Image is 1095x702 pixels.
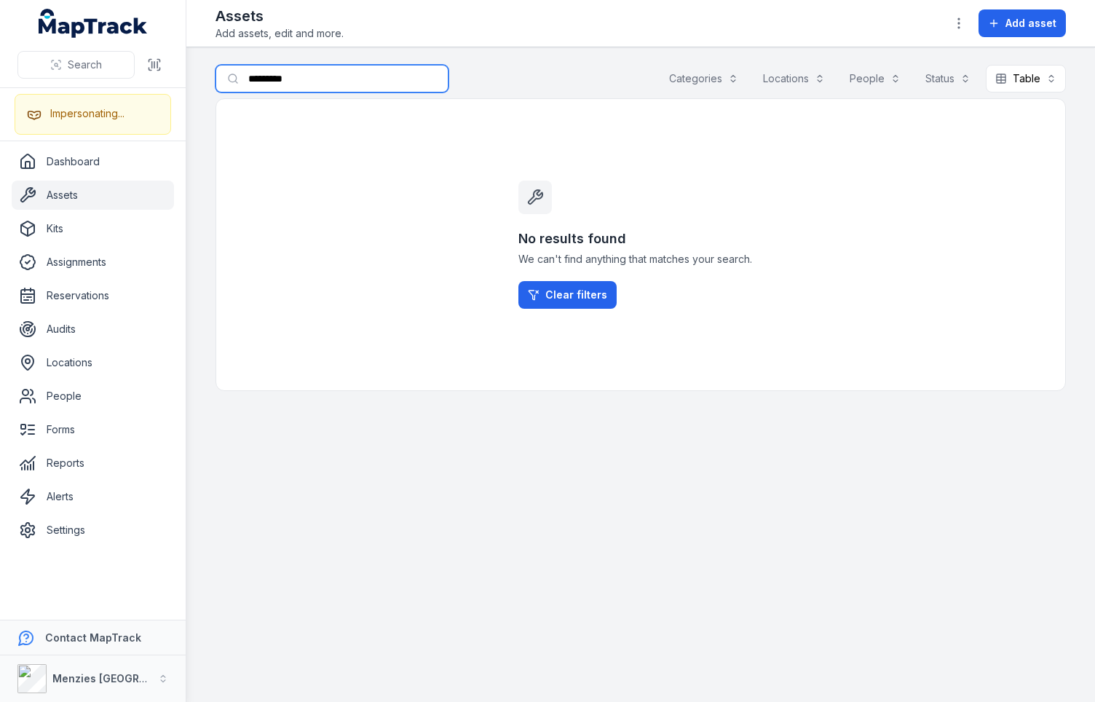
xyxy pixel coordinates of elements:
strong: Menzies [GEOGRAPHIC_DATA] [52,672,204,685]
button: Search [17,51,135,79]
a: People [12,382,174,411]
a: Alerts [12,482,174,511]
button: Categories [660,65,748,92]
span: Search [68,58,102,72]
a: Dashboard [12,147,174,176]
a: Assets [12,181,174,210]
span: Add asset [1005,16,1056,31]
button: Locations [754,65,834,92]
a: Locations [12,348,174,377]
button: Status [916,65,980,92]
h3: No results found [518,229,763,249]
a: Reports [12,449,174,478]
span: Add assets, edit and more. [216,26,344,41]
a: Audits [12,315,174,344]
a: Forms [12,415,174,444]
button: Table [986,65,1066,92]
a: Settings [12,516,174,545]
button: People [840,65,910,92]
h2: Assets [216,6,344,26]
span: We can't find anything that matches your search. [518,252,763,267]
a: Kits [12,214,174,243]
a: Reservations [12,281,174,310]
div: Impersonating... [50,106,124,121]
strong: Contact MapTrack [45,631,141,644]
a: MapTrack [39,9,148,38]
a: Assignments [12,248,174,277]
button: Add asset [979,9,1066,37]
a: Clear filters [518,281,617,309]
